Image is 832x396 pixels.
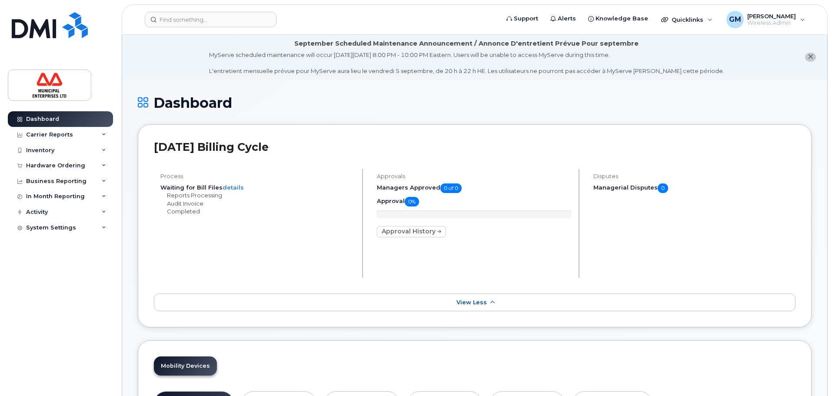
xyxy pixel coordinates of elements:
[154,140,795,153] h2: [DATE] Billing Cycle
[377,197,571,206] h5: Approval
[405,197,419,206] span: 0%
[138,95,812,110] h1: Dashboard
[154,356,217,376] a: Mobility Devices
[377,226,446,237] a: Approval History
[456,299,487,306] span: View Less
[440,183,462,193] span: 0 of 0
[593,183,795,193] h5: Managerial Disputes
[223,184,244,191] a: details
[593,173,795,180] h4: Disputes
[160,207,355,216] li: Completed
[160,173,355,180] h4: Process
[377,173,571,180] h4: Approvals
[658,183,668,193] span: 0
[294,39,639,48] div: September Scheduled Maintenance Announcement / Annonce D'entretient Prévue Pour septembre
[160,200,355,208] li: Audit Invoice
[160,191,355,200] li: Reports Processing
[160,183,355,192] li: Waiting for Bill Files
[377,183,571,193] h5: Managers Approved
[209,51,724,75] div: MyServe scheduled maintenance will occur [DATE][DATE] 8:00 PM - 10:00 PM Eastern. Users will be u...
[805,53,816,62] button: close notification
